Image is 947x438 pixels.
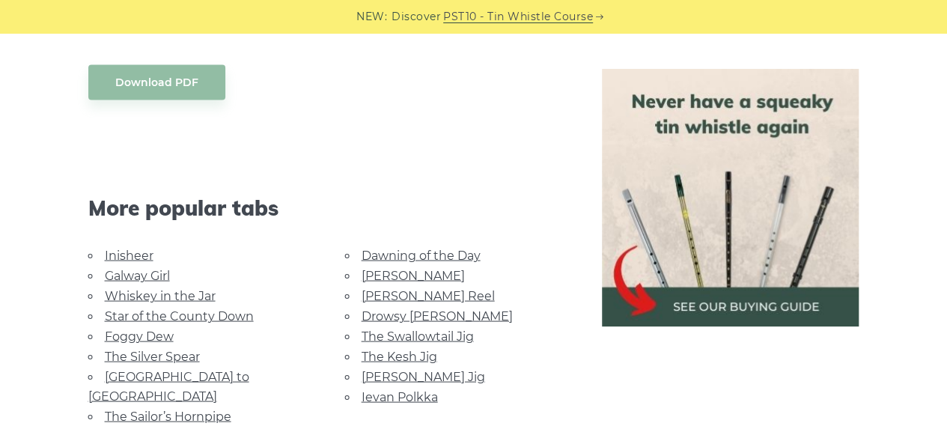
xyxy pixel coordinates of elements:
[105,288,216,302] a: Whiskey in the Jar
[443,8,593,25] a: PST10 - Tin Whistle Course
[88,195,566,220] span: More popular tabs
[88,369,249,403] a: [GEOGRAPHIC_DATA] to [GEOGRAPHIC_DATA]
[88,64,225,100] a: Download PDF
[105,329,174,343] a: Foggy Dew
[362,349,437,363] a: The Kesh Jig
[105,268,170,282] a: Galway Girl
[392,8,441,25] span: Discover
[362,268,465,282] a: [PERSON_NAME]
[362,389,438,404] a: Ievan Polkka
[105,308,254,323] a: Star of the County Down
[362,329,474,343] a: The Swallowtail Jig
[362,288,495,302] a: [PERSON_NAME] Reel
[105,409,231,423] a: The Sailor’s Hornpipe
[362,308,513,323] a: Drowsy [PERSON_NAME]
[362,369,485,383] a: [PERSON_NAME] Jig
[602,69,859,326] img: tin whistle buying guide
[356,8,387,25] span: NEW:
[105,248,153,262] a: Inisheer
[362,248,481,262] a: Dawning of the Day
[105,349,200,363] a: The Silver Spear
